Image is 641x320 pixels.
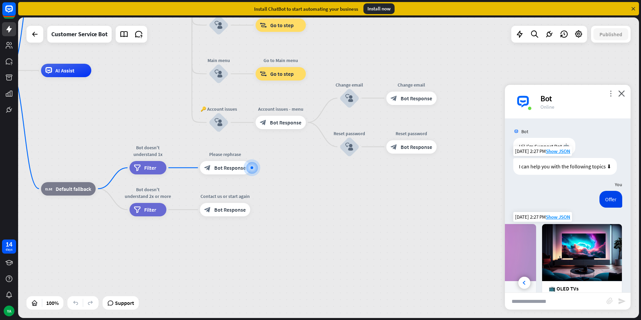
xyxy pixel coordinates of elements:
[513,146,572,156] div: [DATE] 2:27 PM
[521,128,528,135] span: Bot
[44,298,61,308] div: 100%
[270,119,301,126] span: Bot Response
[345,143,353,151] i: block_user_input
[363,3,395,14] div: Install now
[215,21,223,29] i: block_user_input
[540,93,623,104] div: Bot
[2,239,16,254] a: 14 days
[401,95,432,102] span: Bot Response
[260,119,267,126] i: block_bot_response
[549,285,615,292] div: 📺 OLED TVs
[56,185,91,192] span: Default fallback
[391,144,397,150] i: block_bot_response
[124,144,171,158] div: Bot doesn't understand 1x
[599,191,622,208] div: Offer
[4,306,14,316] div: YA
[270,22,294,29] span: Go to step
[134,206,141,213] i: filter
[513,212,572,222] div: [DATE] 2:27 PM
[6,247,12,252] div: days
[546,214,570,220] span: Show JSON
[401,144,432,150] span: Bot Response
[45,185,52,192] i: block_fallback
[618,297,626,305] i: send
[546,148,570,154] span: Show JSON
[51,26,108,43] div: Customer Service Bot
[124,186,171,200] div: Bot doesn't understand 2x or more
[5,3,25,23] button: Open LiveChat chat widget
[134,164,141,171] i: filter
[381,82,442,88] div: Change email
[198,106,239,112] div: 🔑 Account issues
[513,158,617,175] div: I can help you with the following topics ⬇
[198,57,239,64] div: Main menu
[204,206,211,213] i: block_bot_response
[270,70,294,77] span: Go to step
[345,94,353,102] i: block_user_input
[195,151,255,158] div: Please rephrase
[6,241,12,247] div: 14
[214,206,246,213] span: Bot Response
[250,106,311,112] div: Account issues - menu
[215,118,223,126] i: block_user_input
[615,181,622,188] span: You
[215,70,223,78] i: block_user_input
[250,57,311,64] div: Go to Main menu
[391,95,397,102] i: block_bot_response
[115,298,134,308] span: Support
[55,67,74,74] span: AI Assist
[260,70,267,77] i: block_goto
[593,28,628,40] button: Published
[329,130,369,137] div: Reset password
[214,164,246,171] span: Bot Response
[606,298,613,304] i: block_attachment
[540,104,623,110] div: Online
[513,138,575,155] div: Hi! I'm Support Bot 🤖
[329,82,369,88] div: Change email
[381,130,442,137] div: Reset password
[254,6,358,12] div: Install ChatBot to start automating your business
[618,90,625,97] i: close
[607,90,614,97] i: more_vert
[204,164,211,171] i: block_bot_response
[144,206,156,213] span: Filter
[195,193,255,200] div: Contact us or start again
[144,164,156,171] span: Filter
[260,22,267,29] i: block_goto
